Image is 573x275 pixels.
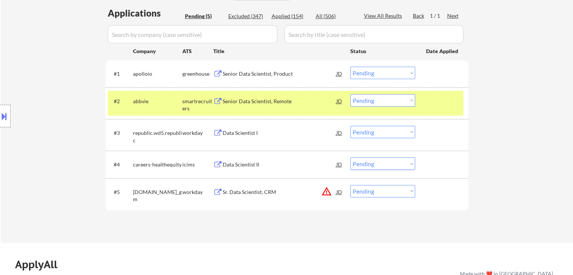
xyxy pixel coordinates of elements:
div: Company [133,47,182,55]
div: JD [336,185,343,199]
button: warning_amber [321,186,332,197]
div: Data Scientist II [223,161,336,168]
div: Title [213,47,343,55]
div: All (506) [316,12,353,20]
div: Applied (154) [272,12,309,20]
div: JD [336,126,343,139]
div: abbvie [133,98,182,105]
div: Excluded (347) [228,12,266,20]
div: Next [447,12,459,20]
input: Search by title (case sensitive) [284,25,463,43]
div: republic.wd5.republic [133,129,182,144]
div: JD [336,94,343,108]
div: smartrecruiters [182,98,213,112]
div: icims [182,161,213,168]
div: careers-healthequity [133,161,182,168]
div: Sr. Data Scientist, CRM [223,188,336,196]
div: Data Scientist I [223,129,336,137]
div: Back [413,12,425,20]
div: 1 / 1 [430,12,447,20]
div: [DOMAIN_NAME]_gm [133,188,182,203]
div: ATS [182,47,213,55]
div: Date Applied [426,47,459,55]
div: Status [350,44,415,58]
div: workday [182,188,213,196]
div: Senior Data Scientist, Product [223,70,336,78]
div: Applications [108,9,182,18]
div: ApplyAll [15,258,66,271]
div: Pending (5) [185,12,223,20]
div: JD [336,157,343,171]
div: View All Results [364,12,404,20]
div: JD [336,67,343,80]
div: workday [182,129,213,137]
div: greenhouse [182,70,213,78]
input: Search by company (case sensitive) [108,25,277,43]
div: apolloio [133,70,182,78]
div: Senior Data Scientist, Remote [223,98,336,105]
div: #5 [114,188,127,196]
